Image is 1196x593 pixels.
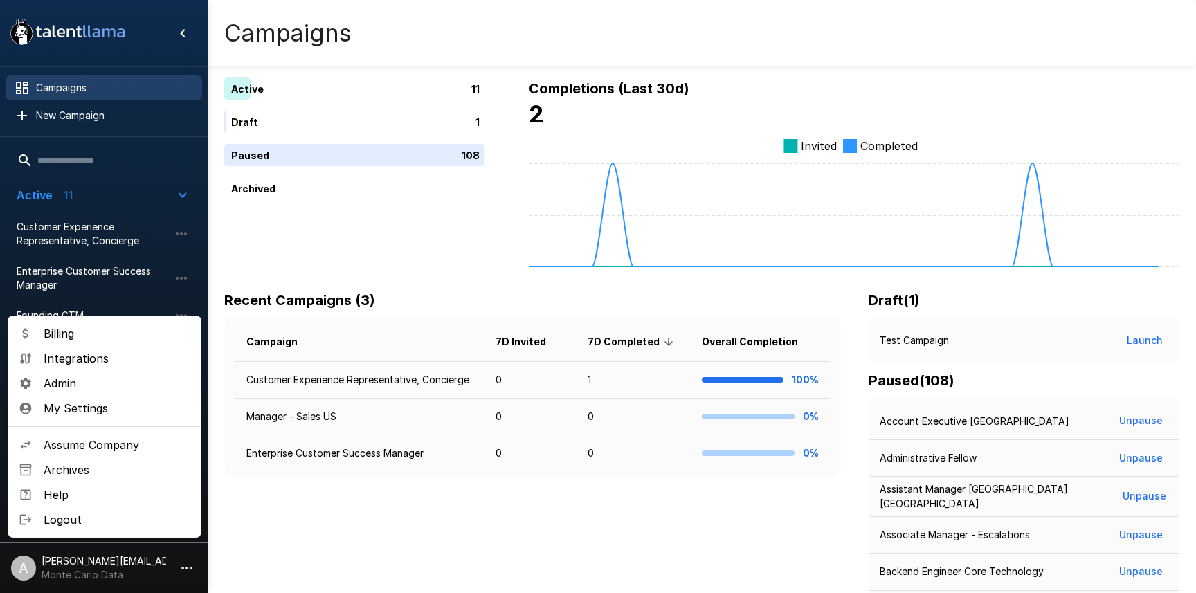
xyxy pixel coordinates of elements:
[44,462,190,478] span: Archives
[44,350,190,367] span: Integrations
[44,375,190,392] span: Admin
[44,437,190,453] span: Assume Company
[44,486,190,503] span: Help
[44,400,190,417] span: My Settings
[44,511,190,528] span: Logout
[44,325,190,342] span: Billing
